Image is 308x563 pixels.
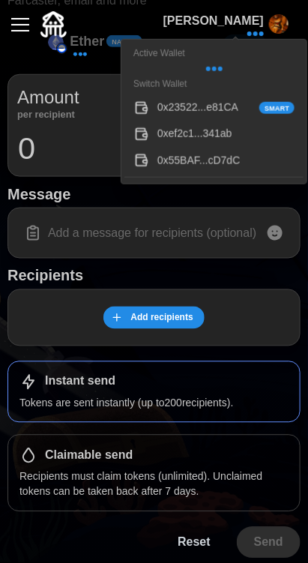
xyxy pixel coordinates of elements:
p: Recipients must claim tokens (unlimited). Unclaimed tokens can be taken back after 7 days. [19,469,289,500]
input: Add a message for recipients (optional) [17,217,291,249]
img: preview [269,14,289,34]
p: [PERSON_NAME] [163,12,264,31]
img: Quidli [40,11,67,37]
span: Reset [178,528,211,558]
span: Smart [265,103,289,114]
div: 0x55BAF...cD7dC [157,152,295,169]
div: Active Wallet [124,43,304,64]
h1: Recipients [7,266,301,286]
div: Switch Wallet [124,73,304,94]
input: 0 [17,130,291,167]
button: Reset [160,527,228,559]
button: Add recipients [103,307,205,329]
span: Add recipients [130,307,193,328]
div: 0x23522...e81CA [157,100,295,116]
p: Amount [17,84,79,111]
p: Tokens are sent instantly (up to 200 recipients). [19,396,289,411]
span: Send [254,528,283,558]
button: Send [237,527,301,559]
h1: Instant send [45,374,115,390]
h1: Message [7,184,301,204]
h1: Claimable send [45,448,133,464]
p: per recipient [17,111,79,118]
div: 0xef2c1...341ab [157,126,295,142]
